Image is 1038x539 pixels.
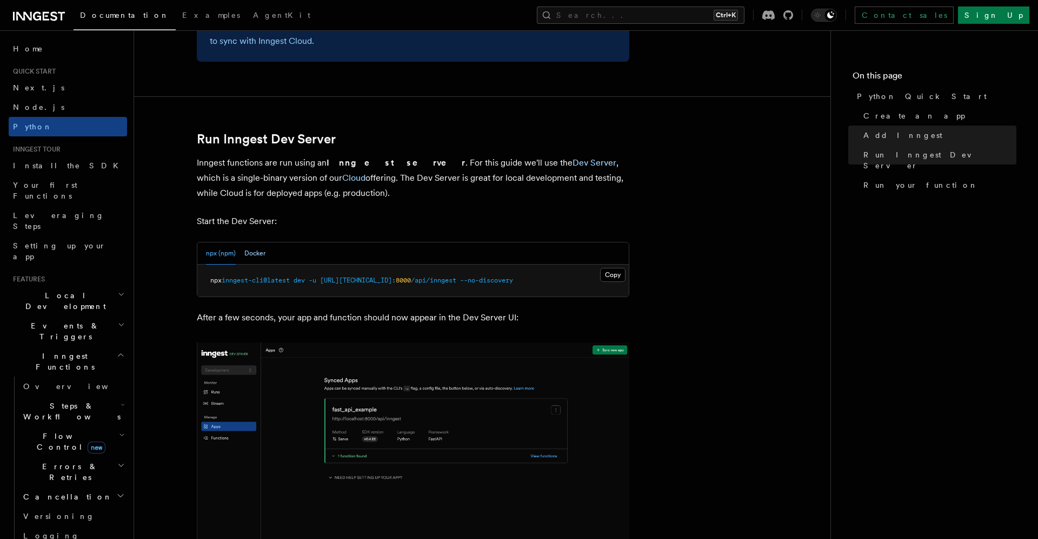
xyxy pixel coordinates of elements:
[19,431,119,452] span: Flow Control
[863,180,978,190] span: Run your function
[9,145,61,154] span: Inngest tour
[19,377,127,396] a: Overview
[859,145,1016,175] a: Run Inngest Dev Server
[342,173,365,183] a: Cloud
[19,400,121,422] span: Steps & Workflows
[13,181,77,200] span: Your first Functions
[9,78,127,97] a: Next.js
[182,11,240,19] span: Examples
[13,161,125,170] span: Install the SDK
[9,67,56,76] span: Quick start
[411,277,456,284] span: /api/inngest
[74,3,176,30] a: Documentation
[853,69,1016,87] h4: On this page
[197,214,629,229] p: Start the Dev Server:
[855,6,954,24] a: Contact sales
[9,275,45,284] span: Features
[247,3,317,29] a: AgentKit
[9,206,127,236] a: Leveraging Steps
[294,277,305,284] span: dev
[857,91,987,102] span: Python Quick Start
[13,83,64,92] span: Next.js
[309,277,316,284] span: -u
[811,9,837,22] button: Toggle dark mode
[714,10,738,21] kbd: Ctrl+K
[19,396,127,426] button: Steps & Workflows
[9,290,118,312] span: Local Development
[197,155,629,201] p: Inngest functions are run using an . For this guide we'll use the , which is a single-binary vers...
[9,346,127,377] button: Inngest Functions
[13,43,43,54] span: Home
[859,126,1016,145] a: Add Inngest
[197,310,629,325] p: After a few seconds, your app and function should now appear in the Dev Server UI:
[863,110,965,121] span: Create an app
[206,242,236,265] button: npx (npm)
[853,87,1016,106] a: Python Quick Start
[9,316,127,346] button: Events & Triggers
[13,103,64,111] span: Node.js
[19,461,117,483] span: Errors & Retries
[859,106,1016,126] a: Create an app
[396,277,411,284] span: 8000
[13,122,52,131] span: Python
[9,351,117,372] span: Inngest Functions
[9,286,127,316] button: Local Development
[80,11,169,19] span: Documentation
[537,6,744,24] button: Search...Ctrl+K
[958,6,1029,24] a: Sign Up
[19,426,127,457] button: Flow Controlnew
[320,277,396,284] span: [URL][TECHNICAL_ID]:
[23,512,95,521] span: Versioning
[210,18,616,49] p: Always set when you want to sync with the Dev Server. Never set when you want to sync with Innges...
[9,39,127,58] a: Home
[9,156,127,175] a: Install the SDK
[460,277,513,284] span: --no-discovery
[13,241,106,261] span: Setting up your app
[19,457,127,487] button: Errors & Retries
[13,211,104,231] span: Leveraging Steps
[863,149,1016,171] span: Run Inngest Dev Server
[9,236,127,266] a: Setting up your app
[9,117,127,136] a: Python
[23,382,135,391] span: Overview
[9,320,118,342] span: Events & Triggers
[222,277,290,284] span: inngest-cli@latest
[863,130,942,141] span: Add Inngest
[244,242,265,265] button: Docker
[9,175,127,206] a: Your first Functions
[197,132,336,147] a: Run Inngest Dev Server
[19,487,127,507] button: Cancellation
[88,442,105,453] span: new
[600,268,626,282] button: Copy
[210,277,222,284] span: npx
[9,97,127,117] a: Node.js
[327,157,465,168] strong: Inngest server
[253,11,310,19] span: AgentKit
[859,175,1016,195] a: Run your function
[19,507,127,526] a: Versioning
[19,491,112,502] span: Cancellation
[573,157,616,168] a: Dev Server
[176,3,247,29] a: Examples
